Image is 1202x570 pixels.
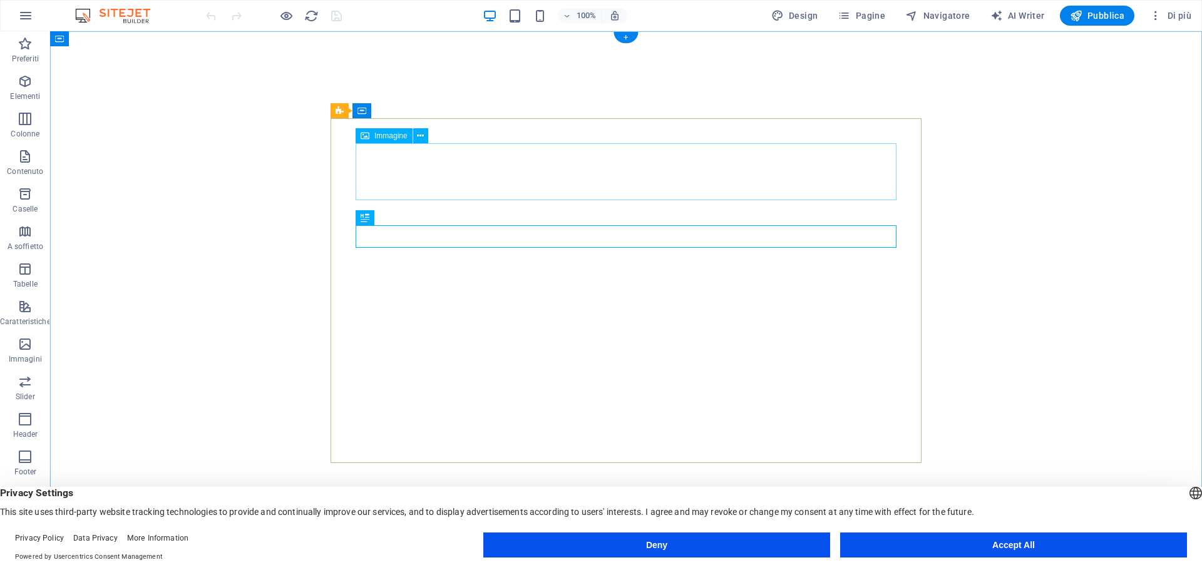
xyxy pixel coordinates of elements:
span: Pubblica [1070,9,1125,22]
p: Tabelle [13,279,38,289]
button: Clicca qui per lasciare la modalità di anteprima e continuare la modifica [279,8,294,23]
p: Footer [14,467,37,477]
p: A soffietto [8,242,43,252]
span: Navigatore [905,9,970,22]
i: Ricarica la pagina [304,9,319,23]
img: Editor Logo [72,8,166,23]
h6: 100% [577,8,597,23]
button: reload [304,8,319,23]
i: Quando ridimensioni, regola automaticamente il livello di zoom in modo che corrisponda al disposi... [609,10,620,21]
p: Caselle [13,204,38,214]
span: Di più [1149,9,1191,22]
span: AI Writer [990,9,1045,22]
div: Design (Ctrl+Alt+Y) [766,6,823,26]
button: AI Writer [985,6,1050,26]
span: Design [771,9,818,22]
div: + [614,32,638,43]
button: 100% [558,8,602,23]
button: Di più [1144,6,1196,26]
p: Preferiti [12,54,39,64]
button: Pagine [833,6,890,26]
p: Colonne [11,129,39,139]
button: Pubblica [1060,6,1135,26]
button: Design [766,6,823,26]
p: Elementi [10,91,40,101]
button: Navigatore [900,6,975,26]
span: Immagine [374,132,408,140]
p: Header [13,429,38,439]
span: Pagine [838,9,885,22]
p: Contenuto [7,166,43,176]
p: Slider [16,392,35,402]
p: Immagini [9,354,42,364]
